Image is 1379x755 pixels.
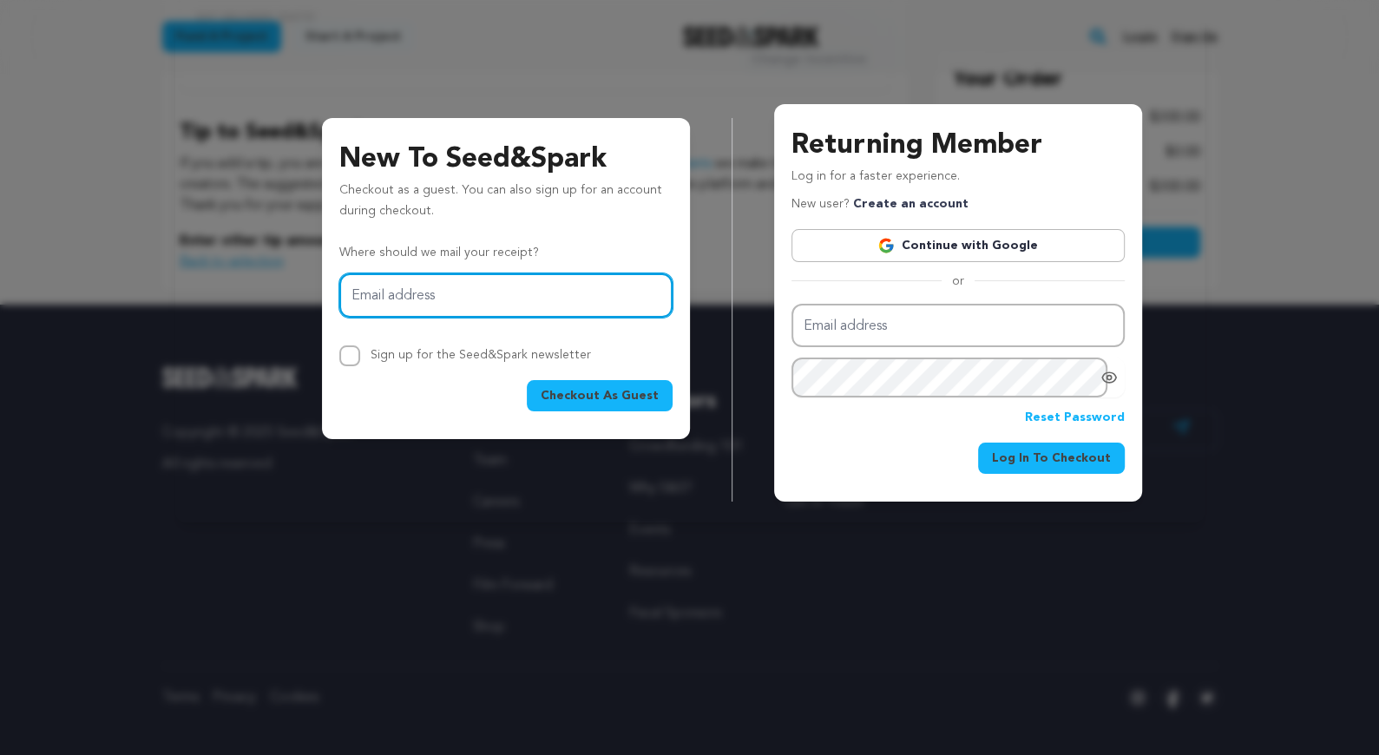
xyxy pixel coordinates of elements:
[791,304,1125,348] input: Email address
[1100,369,1118,386] a: Show password as plain text. Warning: this will display your password on the screen.
[371,349,591,361] label: Sign up for the Seed&Spark newsletter
[339,243,673,264] p: Where should we mail your receipt?
[942,272,975,290] span: or
[853,198,969,210] a: Create an account
[877,237,895,254] img: Google logo
[541,387,659,404] span: Checkout As Guest
[339,273,673,318] input: Email address
[791,194,969,215] p: New user?
[1025,408,1125,429] a: Reset Password
[978,443,1125,474] button: Log In To Checkout
[527,380,673,411] button: Checkout As Guest
[339,139,673,181] h3: New To Seed&Spark
[791,125,1125,167] h3: Returning Member
[791,229,1125,262] a: Continue with Google
[339,181,673,229] p: Checkout as a guest. You can also sign up for an account during checkout.
[992,450,1111,467] span: Log In To Checkout
[791,167,1125,194] p: Log in for a faster experience.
